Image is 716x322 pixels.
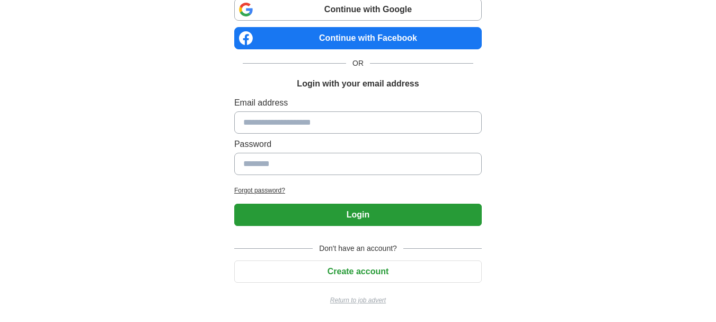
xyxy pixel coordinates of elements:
button: Login [234,204,482,226]
a: Continue with Facebook [234,27,482,49]
a: Forgot password? [234,186,482,195]
label: Email address [234,97,482,109]
h1: Login with your email address [297,77,419,90]
label: Password [234,138,482,151]
span: Don't have an account? [313,243,403,254]
button: Create account [234,260,482,283]
a: Return to job advert [234,295,482,305]
span: OR [346,58,370,69]
a: Create account [234,267,482,276]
